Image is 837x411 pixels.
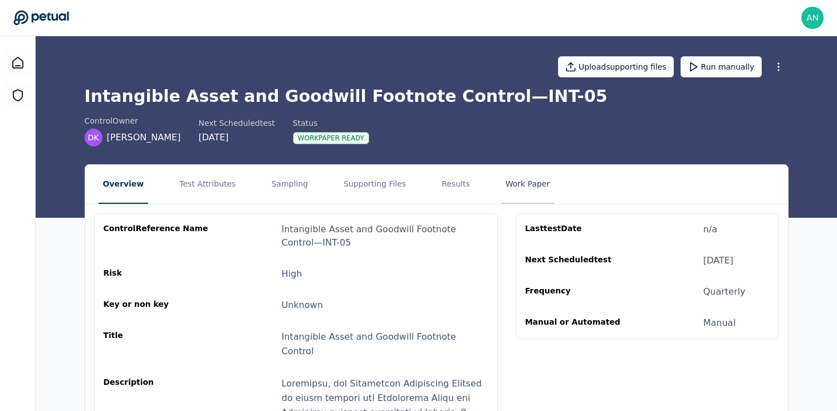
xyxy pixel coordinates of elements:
[339,165,410,204] button: Supporting Files
[4,82,31,109] a: SOC
[88,132,99,143] span: DK
[198,131,275,144] div: [DATE]
[85,165,788,204] nav: Tabs
[282,331,456,356] span: Intangible Asset and Goodwill Footnote Control
[525,254,632,267] div: Next Scheduled test
[681,56,762,77] button: Run manually
[267,165,312,204] button: Sampling
[703,223,717,236] div: n/a
[104,223,211,249] div: control Reference Name
[104,267,211,281] div: Risk
[282,223,488,249] div: Intangible Asset and Goodwill Footnote Control — INT-05
[703,285,746,299] div: Quarterly
[501,165,555,204] button: Work Paper
[293,118,369,129] div: Status
[99,165,149,204] button: Overview
[525,285,632,299] div: Frequency
[769,57,789,77] button: More Options
[175,165,240,204] button: Test Attributes
[703,316,736,330] div: Manual
[104,299,211,312] div: Key or non key
[4,50,31,76] a: Dashboard
[437,165,474,204] button: Results
[282,299,323,312] div: Unknown
[85,86,789,106] h1: Intangible Asset and Goodwill Footnote Control — INT-05
[282,267,302,281] div: High
[198,118,275,129] div: Next Scheduled test
[85,115,181,126] div: control Owner
[293,132,369,144] div: Workpaper Ready
[558,56,674,77] button: Uploadsupporting files
[801,7,824,29] img: andrew.meyers@reddit.com
[104,330,211,359] div: Title
[525,223,632,236] div: Last test Date
[703,254,733,267] div: [DATE]
[525,316,632,330] div: Manual or Automated
[13,10,69,26] a: Go to Dashboard
[107,131,181,144] span: [PERSON_NAME]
